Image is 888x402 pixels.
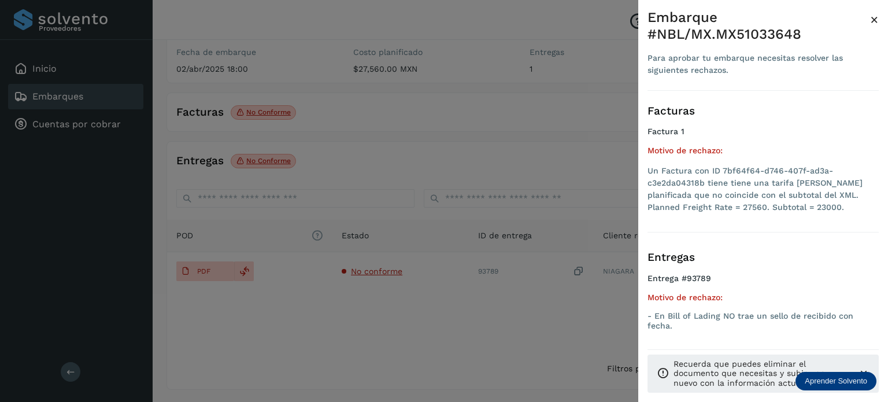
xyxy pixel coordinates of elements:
li: Un Factura con ID 7bf64f64-d746-407f-ad3a-c3e2da04318b tiene tiene una tarifa [PERSON_NAME] plani... [647,165,879,213]
button: Close [870,9,879,30]
p: Recuerda que puedes eliminar el documento que necesitas y subir uno nuevo con la información actu... [674,359,849,388]
h5: Motivo de rechazo: [647,146,879,156]
h3: Entregas [647,251,879,264]
p: - En Bill of Lading NO trae un sello de recibido con fecha. [647,311,879,331]
h3: Facturas [647,105,879,118]
div: Embarque #NBL/MX.MX51033648 [647,9,870,43]
span: × [870,12,879,28]
h5: Motivo de rechazo: [647,293,879,303]
h4: Factura 1 [647,127,879,137]
div: Aprender Solvento [795,372,876,390]
h4: Entrega #93789 [647,274,879,293]
div: Para aprobar tu embarque necesitas resolver las siguientes rechazos. [647,52,870,76]
p: Aprender Solvento [805,377,867,386]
